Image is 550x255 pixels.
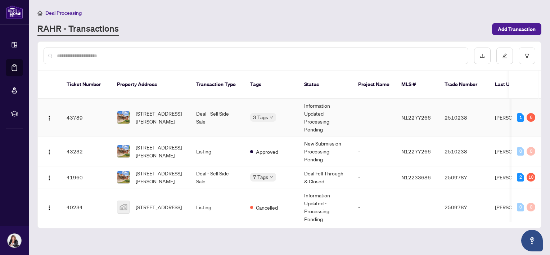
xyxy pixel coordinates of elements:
td: Information Updated - Processing Pending [298,188,352,226]
span: down [270,116,273,119]
td: Deal - Sell Side Sale [190,99,244,137]
img: thumbnail-img [117,145,130,157]
td: 43232 [61,137,111,166]
img: Logo [46,149,52,155]
span: Deal Processing [45,10,82,16]
th: Tags [244,71,298,99]
td: - [352,188,396,226]
td: 40234 [61,188,111,226]
img: Logo [46,115,52,121]
td: 43789 [61,99,111,137]
button: download [474,48,491,64]
td: 41960 [61,166,111,188]
span: 3 Tags [253,113,268,121]
td: - [352,137,396,166]
div: 0 [517,203,524,211]
span: [STREET_ADDRESS][PERSON_NAME] [136,109,185,125]
th: Last Updated By [489,71,543,99]
img: thumbnail-img [117,201,130,213]
td: Deal Fell Through & Closed [298,166,352,188]
td: Listing [190,137,244,166]
button: Add Transaction [492,23,541,35]
div: 2 [517,173,524,182]
div: 0 [517,147,524,156]
th: Status [298,71,352,99]
span: Cancelled [256,203,278,211]
span: Approved [256,148,278,156]
td: [PERSON_NAME] [489,188,543,226]
th: Project Name [352,71,396,99]
td: 2509787 [439,166,489,188]
td: Deal - Sell Side Sale [190,166,244,188]
span: [STREET_ADDRESS][PERSON_NAME] [136,143,185,159]
span: N12233686 [401,174,431,180]
td: Listing [190,188,244,226]
img: Logo [46,205,52,211]
td: - [352,166,396,188]
td: [PERSON_NAME] [489,99,543,137]
div: 0 [527,203,535,211]
button: filter [519,48,535,64]
td: New Submission - Processing Pending [298,137,352,166]
a: RAHR - Transactions [37,23,119,36]
button: Logo [44,146,55,157]
span: [STREET_ADDRESS][PERSON_NAME] [136,169,185,185]
span: N12277266 [401,148,431,155]
img: Logo [46,175,52,181]
td: 2510238 [439,137,489,166]
div: 0 [527,147,535,156]
td: - [352,99,396,137]
th: MLS # [396,71,439,99]
th: Property Address [111,71,190,99]
th: Ticket Number [61,71,111,99]
th: Trade Number [439,71,489,99]
span: home [37,10,42,15]
td: [PERSON_NAME] [489,166,543,188]
div: 6 [527,113,535,122]
td: Information Updated - Processing Pending [298,99,352,137]
button: Logo [44,171,55,183]
th: Transaction Type [190,71,244,99]
span: down [270,175,273,179]
span: filter [524,53,529,58]
span: [STREET_ADDRESS] [136,203,182,211]
button: Logo [44,201,55,213]
span: N12277266 [401,114,431,121]
button: edit [496,48,513,64]
img: logo [6,5,23,19]
span: edit [502,53,507,58]
td: [PERSON_NAME] [489,137,543,166]
td: 2510238 [439,99,489,137]
img: thumbnail-img [117,171,130,183]
span: 7 Tags [253,173,268,181]
img: Profile Icon [8,234,21,247]
button: Open asap [521,230,543,251]
div: 10 [527,173,535,182]
div: 1 [517,113,524,122]
button: Logo [44,112,55,123]
img: thumbnail-img [117,111,130,124]
span: download [480,53,485,58]
span: Add Transaction [498,23,536,35]
td: 2509787 [439,188,489,226]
